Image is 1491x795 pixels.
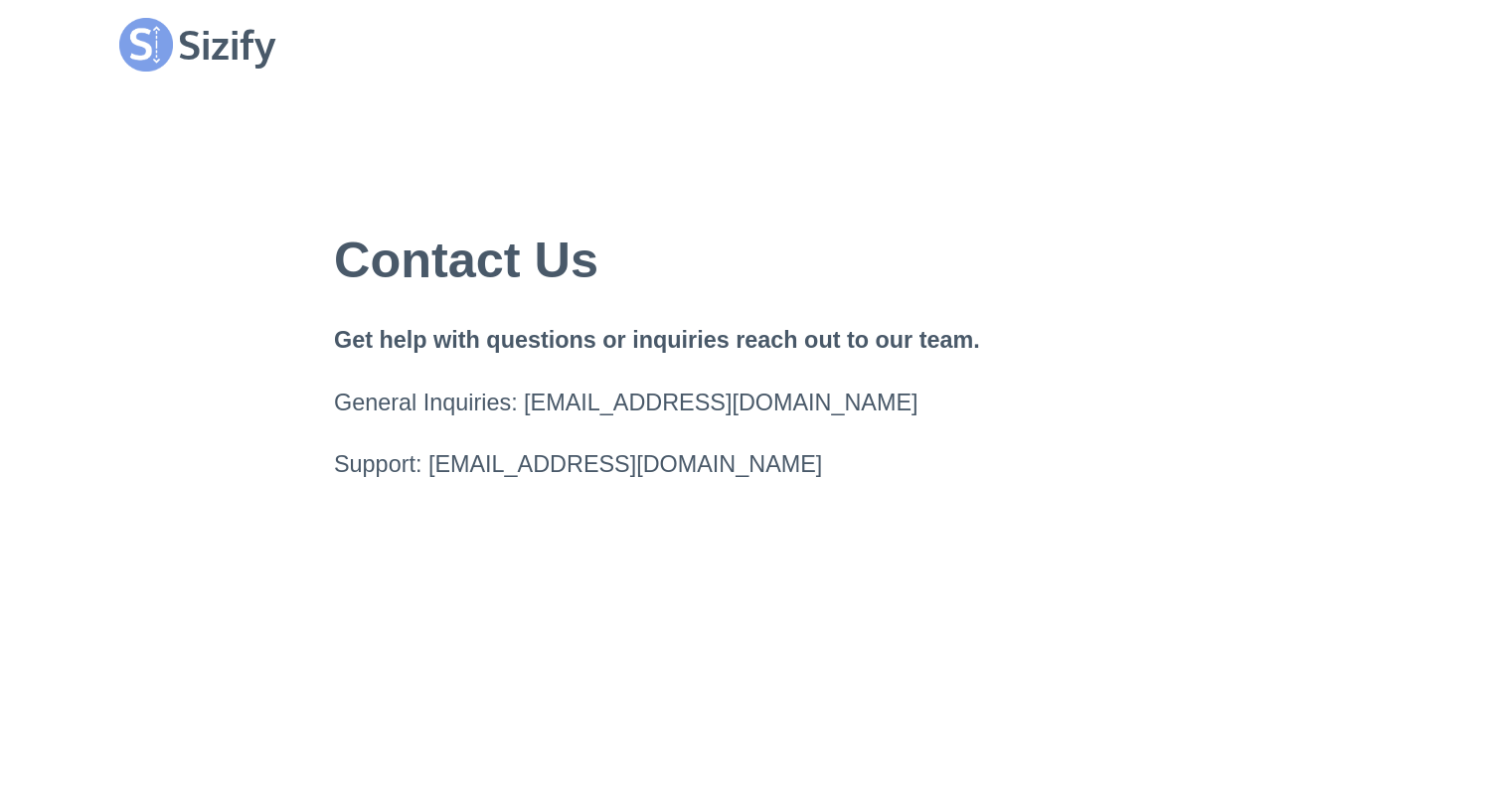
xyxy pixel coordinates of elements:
h2: Get help with questions or inquiries reach out to our team. [334,323,980,358]
h1: Sizify [173,23,280,67]
a: Support: [EMAIL_ADDRESS][DOMAIN_NAME] [334,447,822,482]
img: logo [119,18,173,72]
h1: Contact Us [334,233,598,287]
a: General Inquiries: [EMAIL_ADDRESS][DOMAIN_NAME] [334,386,918,420]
